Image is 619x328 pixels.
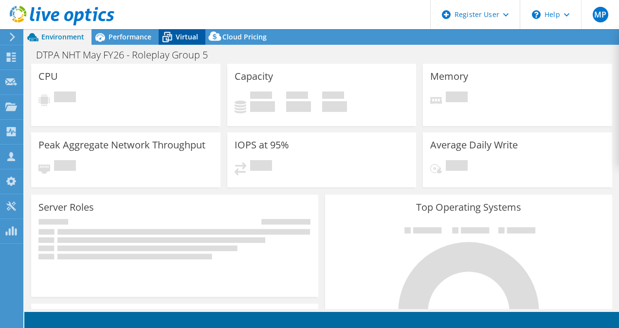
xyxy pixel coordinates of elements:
[322,91,344,101] span: Total
[38,140,205,150] h3: Peak Aggregate Network Throughput
[593,7,608,22] span: MP
[286,91,308,101] span: Free
[54,91,76,105] span: Pending
[109,32,151,41] span: Performance
[286,101,311,112] h4: 0 GiB
[54,160,76,173] span: Pending
[430,140,518,150] h3: Average Daily Write
[32,50,223,60] h1: DTPA NHT May FY26 - Roleplay Group 5
[322,101,347,112] h4: 0 GiB
[41,32,84,41] span: Environment
[176,32,198,41] span: Virtual
[222,32,267,41] span: Cloud Pricing
[250,101,275,112] h4: 0 GiB
[446,160,468,173] span: Pending
[430,71,468,82] h3: Memory
[38,202,94,213] h3: Server Roles
[250,160,272,173] span: Pending
[332,202,605,213] h3: Top Operating Systems
[235,140,289,150] h3: IOPS at 95%
[532,10,541,19] svg: \n
[250,91,272,101] span: Used
[446,91,468,105] span: Pending
[38,71,58,82] h3: CPU
[235,71,273,82] h3: Capacity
